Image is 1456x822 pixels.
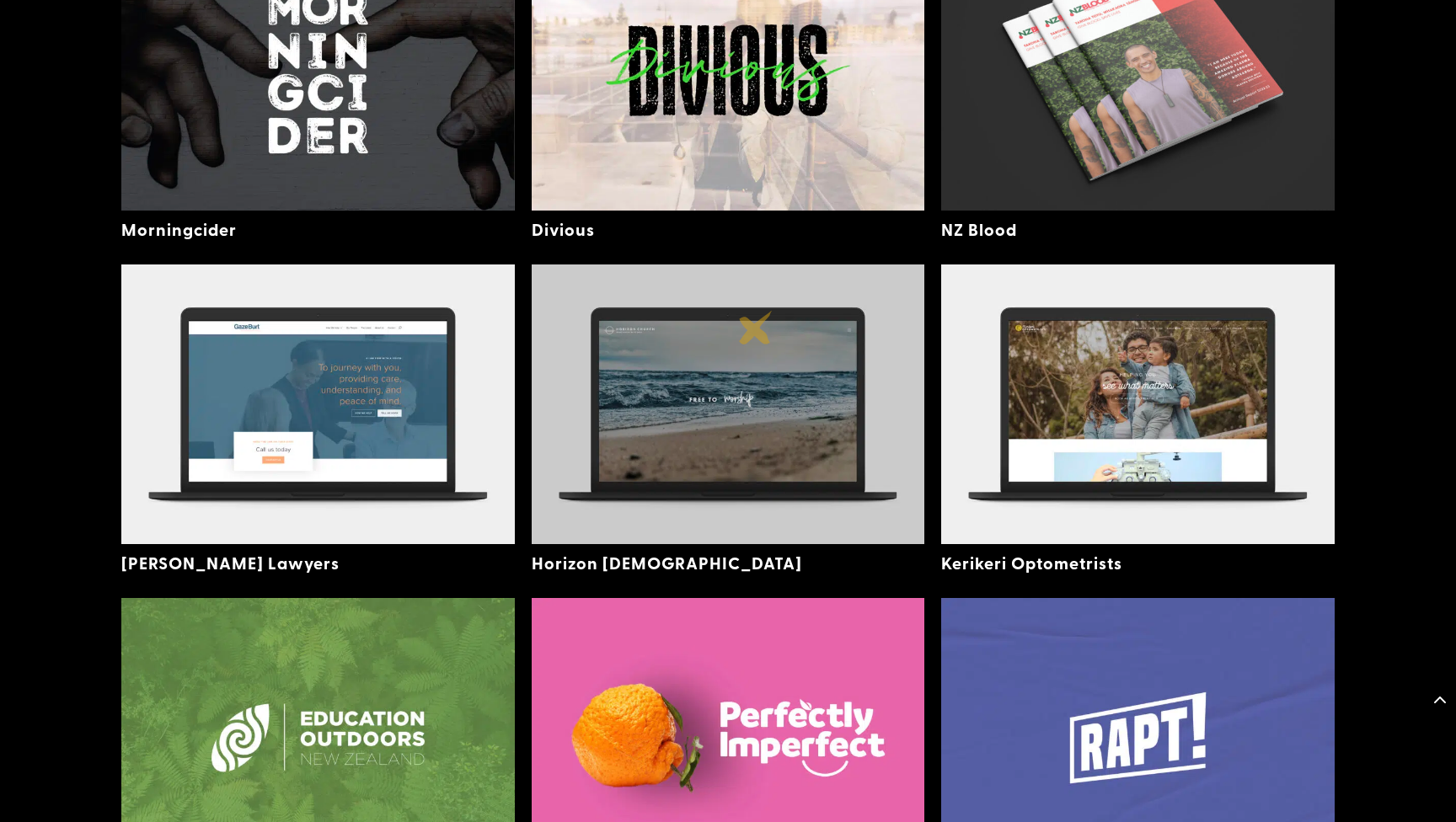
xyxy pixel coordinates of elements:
a: [PERSON_NAME] Lawyers [121,551,340,574]
img: Horizon Church [532,264,925,544]
a: Horizon [DEMOGRAPHIC_DATA] [532,551,802,574]
a: NZ Blood [941,217,1017,241]
a: Morningcider [121,217,237,241]
a: Divious [532,217,595,241]
a: Kerikeri Optometrists [941,551,1122,574]
img: Gaze Burt Lawyers [121,264,515,544]
img: Kerikeri Optometrists [941,264,1335,544]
